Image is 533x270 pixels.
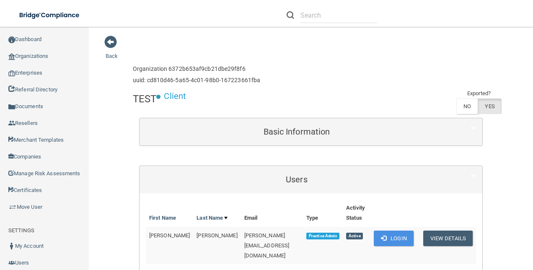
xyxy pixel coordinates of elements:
span: Practice Admin [306,233,339,239]
a: First Name [149,213,176,223]
a: Back [106,43,118,59]
h6: uuid: cd810d46-5a65-4c01-98b0-167223661fba [133,77,260,83]
img: icon-users.e205127d.png [8,260,15,266]
span: [PERSON_NAME][EMAIL_ADDRESS][DOMAIN_NAME] [244,232,290,259]
h5: Users [146,175,448,184]
img: bridge_compliance_login_screen.278c3ca4.svg [13,7,87,24]
img: ic_dashboard_dark.d01f4a41.png [8,36,15,43]
img: ic-search.3b580494.png [287,11,294,19]
img: organization-icon.f8decf85.png [8,53,15,60]
h6: Organization 6372b653af9cb21dbe29f8f6 [133,66,260,72]
p: Client [164,88,186,104]
span: [PERSON_NAME] [149,232,190,239]
img: icon-documents.8dae5593.png [8,104,15,110]
a: Users [146,170,476,189]
input: Search [300,8,377,23]
label: YES [478,99,501,114]
td: Exported? [456,88,502,99]
label: NO [456,99,478,114]
h4: TEST [133,93,156,104]
th: Email [241,200,303,227]
span: Active [346,233,363,239]
button: Login [374,231,414,246]
th: Type [303,200,343,227]
label: SETTINGS [8,226,34,236]
iframe: Drift Widget Chat Controller [388,210,523,244]
th: Activity Status [343,200,370,227]
img: ic_reseller.de258add.png [8,120,15,127]
img: briefcase.64adab9b.png [8,203,17,211]
img: ic_user_dark.df1a06c3.png [8,243,15,249]
span: [PERSON_NAME] [197,232,237,239]
a: Basic Information [146,122,476,141]
h5: Basic Information [146,127,448,136]
a: Last Name [197,213,228,223]
img: enterprise.0d942306.png [8,70,15,76]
